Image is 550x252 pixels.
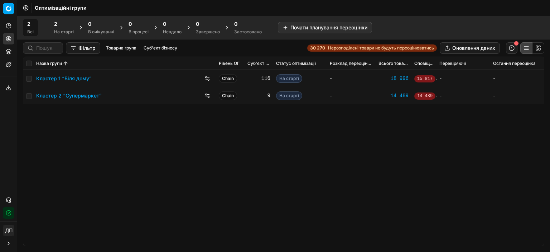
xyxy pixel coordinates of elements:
[36,75,92,82] a: Кластер 1 “Біля дому”
[36,44,58,52] input: Пошук
[54,20,57,28] span: 2
[327,87,376,104] td: -
[62,60,69,67] button: Sorted by Назва групи ascending
[276,61,316,66] span: Статус оптимізації
[276,91,302,100] span: На старті
[141,44,180,52] button: Суб'єкт бізнесу
[490,70,544,87] td: -
[36,92,102,99] a: Кластер 2 “Супермаркет”
[129,29,149,35] div: В процесі
[27,20,30,28] span: 2
[129,20,132,28] span: 0
[276,74,302,83] span: На старті
[103,44,139,52] button: Товарна група
[436,87,490,104] td: -
[54,29,74,35] div: На старті
[490,87,544,104] td: -
[163,29,182,35] div: Невдало
[66,42,100,54] button: Фільтр
[219,91,237,100] span: Chain
[219,61,240,66] span: Рівень OГ
[440,42,500,54] button: Оновлення даних
[327,70,376,87] td: -
[378,75,409,82] a: 18 996
[414,92,435,100] span: 14 489
[436,70,490,87] td: -
[163,20,166,28] span: 0
[278,22,372,33] button: Почати планування переоцінки
[378,61,409,66] span: Всього товарів
[234,29,262,35] div: Застосовано
[35,4,87,11] nav: breadcrumb
[88,20,91,28] span: 0
[196,29,220,35] div: Завершено
[196,20,199,28] span: 0
[247,92,270,99] div: 9
[35,4,87,11] span: Оптимізаційні групи
[493,61,536,66] span: Остання переоцінка
[330,61,373,66] span: Розклад переоцінювання
[36,61,62,66] span: Назва групи
[247,61,270,66] span: Суб'єкт бізнесу
[414,61,434,66] span: Оповіщення
[378,92,409,99] a: 14 489
[219,74,237,83] span: Chain
[3,225,14,236] span: ДП
[307,44,437,52] a: 30 270Нерозподілені товари не будуть переоцінюватись
[3,225,14,236] button: ДП
[414,75,435,82] span: 15 817
[88,29,114,35] div: В очікуванні
[328,45,434,51] span: Нерозподілені товари не будуть переоцінюватись
[247,75,270,82] div: 116
[27,29,34,35] div: Всі
[439,61,466,66] span: Перевіряючі
[310,45,325,51] strong: 30 270
[234,20,237,28] span: 0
